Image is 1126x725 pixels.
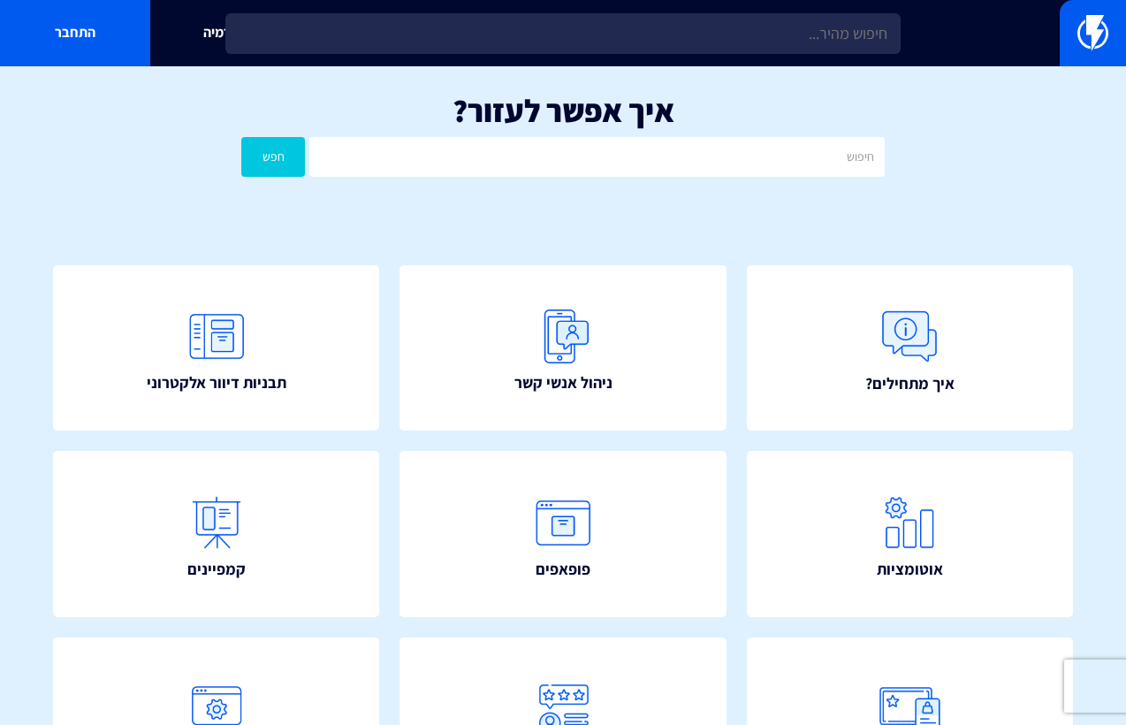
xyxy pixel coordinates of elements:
[147,371,286,394] span: תבניות דיוור אלקטרוני
[53,451,379,617] a: קמפיינים
[241,137,305,177] button: חפש
[877,558,943,581] span: אוטומציות
[399,265,726,431] a: ניהול אנשי קשר
[187,558,246,581] span: קמפיינים
[747,451,1073,617] a: אוטומציות
[53,265,379,431] a: תבניות דיוור אלקטרוני
[514,371,612,394] span: ניהול אנשי קשר
[399,451,726,617] a: פופאפים
[27,93,1099,128] h1: איך אפשר לעזור?
[536,558,590,581] span: פופאפים
[225,13,901,54] input: חיפוש מהיר...
[309,137,885,177] input: חיפוש
[865,372,955,395] span: איך מתחילים?
[747,265,1073,431] a: איך מתחילים?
